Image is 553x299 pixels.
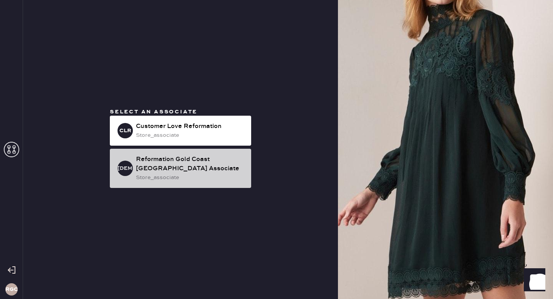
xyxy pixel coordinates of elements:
[118,166,133,171] h3: [DEMOGRAPHIC_DATA]
[136,131,245,140] div: store_associate
[136,155,245,173] div: Reformation Gold Coast [GEOGRAPHIC_DATA] Associate
[136,122,245,131] div: Customer Love Reformation
[517,264,550,297] iframe: Front Chat
[110,108,197,115] span: Select an associate
[119,128,131,133] h3: CLR
[136,173,245,182] div: store_associate
[5,287,18,292] h3: RGCC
